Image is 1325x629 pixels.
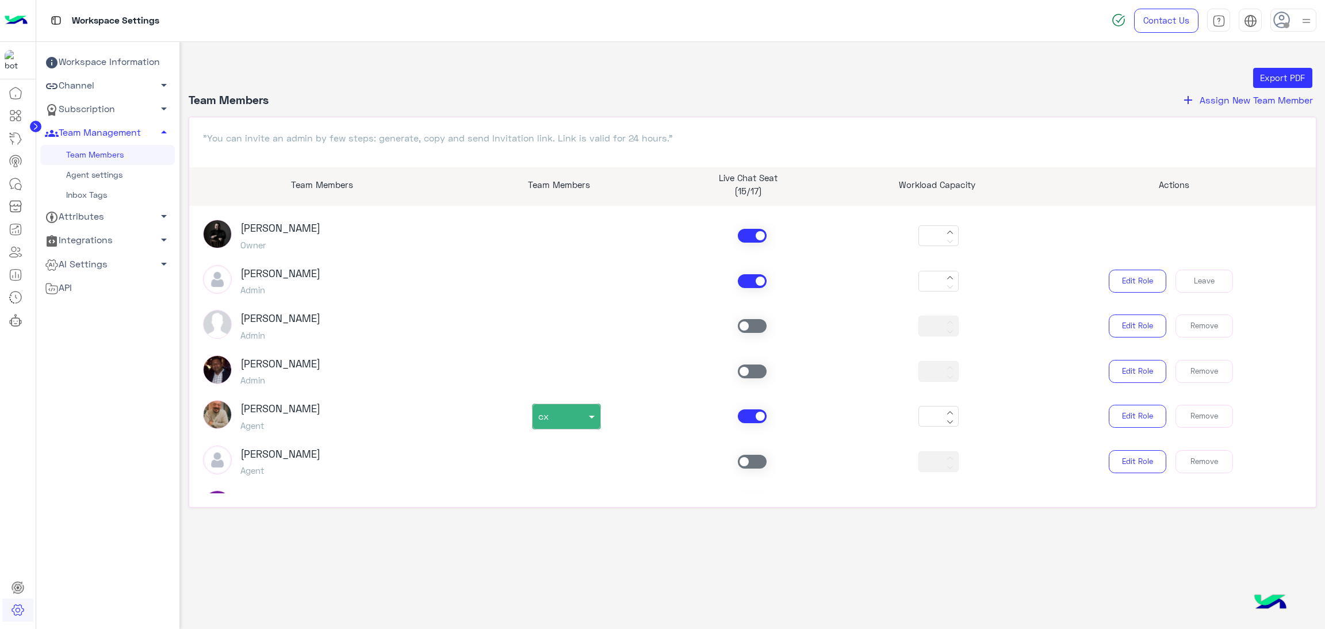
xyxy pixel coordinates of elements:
button: Edit Role [1109,450,1166,473]
h3: [PERSON_NAME] [240,222,320,235]
span: Export PDF [1260,72,1305,83]
button: addAssign New Team Member [1178,93,1316,108]
img: defaultAdmin.png [203,446,232,474]
img: spinner [1112,13,1125,27]
span: API [45,281,72,296]
span: arrow_drop_down [157,102,171,116]
img: profile [1299,14,1313,28]
a: Channel [40,74,175,98]
a: Subscription [40,98,175,121]
span: arrow_drop_down [157,257,171,271]
button: Leave [1175,270,1233,293]
a: Workspace Information [40,51,175,74]
h3: [PERSON_NAME] [240,358,320,370]
button: Export PDF [1253,68,1312,89]
button: Edit Role [1109,314,1166,337]
h5: Admin [240,375,320,385]
img: picture [203,220,232,248]
button: Edit Role [1109,405,1166,428]
h3: [PERSON_NAME] [240,402,320,415]
h3: [PERSON_NAME] [240,493,320,505]
h3: [PERSON_NAME] [240,448,320,461]
span: arrow_drop_down [157,209,171,223]
img: tab [49,13,63,28]
a: API [40,276,175,300]
img: 1403182699927242 [5,50,25,71]
img: picture [203,310,232,339]
button: Remove [1175,405,1233,428]
a: Integrations [40,229,175,252]
a: Agent settings [40,165,175,185]
a: Inbox Tags [40,185,175,205]
a: Attributes [40,205,175,229]
p: (15/17) [662,185,834,198]
h5: Owner [240,240,320,250]
h5: Agent [240,420,320,431]
span: arrow_drop_down [157,78,171,92]
a: Team Members [40,145,175,165]
button: Edit Role [1109,360,1166,383]
img: picture [203,355,232,384]
h5: Agent [240,465,320,475]
p: Actions [1040,178,1307,191]
h5: Admin [240,330,320,340]
p: Live Chat Seat [662,171,834,185]
h3: [PERSON_NAME] [240,267,320,280]
img: defaultAdmin.png [203,265,232,294]
button: Remove [1175,450,1233,473]
img: hulul-logo.png [1250,583,1290,623]
img: picture [203,400,232,429]
span: arrow_drop_down [157,233,171,247]
h3: [PERSON_NAME] [240,312,320,325]
img: ACg8ocLda9S1SCvSr9VZ3JuqfRZCF8keLUnoALKb60wZ1a7xKw44Jw=s96-c [203,490,232,519]
img: Logo [5,9,28,33]
button: Remove [1175,360,1233,383]
p: Workload Capacity [851,178,1023,191]
p: "You can invite an admin by few steps: generate, copy and send Invitation link. Link is valid for... [203,131,1303,145]
h4: Team Members [189,93,269,108]
span: Assign New Team Member [1200,94,1313,105]
img: tab [1212,14,1226,28]
p: Team Members [473,178,645,191]
button: Edit Role [1109,270,1166,293]
a: Contact Us [1134,9,1198,33]
button: Remove [1175,314,1233,337]
span: arrow_drop_up [157,125,171,139]
a: AI Settings [40,252,175,276]
a: tab [1207,9,1230,33]
img: tab [1244,14,1257,28]
p: Team Members [189,178,456,191]
i: add [1181,93,1195,107]
a: Team Management [40,121,175,145]
p: Workspace Settings [72,13,159,29]
h5: Admin [240,285,320,295]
